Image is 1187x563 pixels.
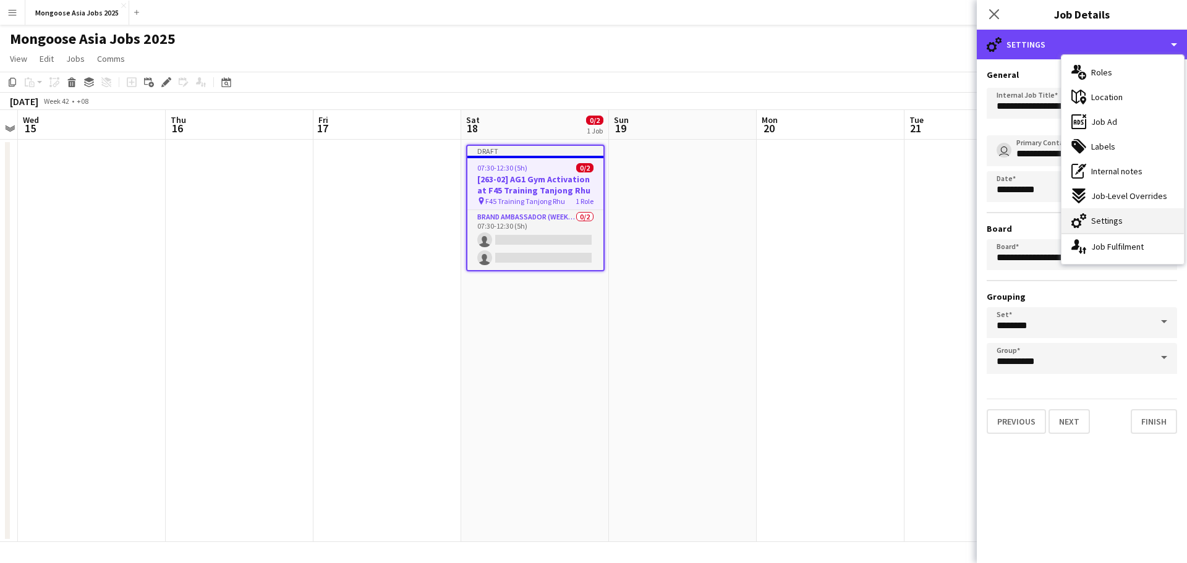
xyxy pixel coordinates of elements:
[908,121,924,135] span: 21
[10,30,176,48] h1: Mongoose Asia Jobs 2025
[1049,409,1090,434] button: Next
[23,114,39,125] span: Wed
[464,121,480,135] span: 18
[987,409,1046,434] button: Previous
[41,96,72,106] span: Week 42
[467,210,603,270] app-card-role: Brand Ambassador (weekend)0/207:30-12:30 (5h)
[467,174,603,196] h3: [263-02] AG1 Gym Activation at F45 Training Tanjong Rhu
[21,121,39,135] span: 15
[1091,215,1123,226] span: Settings
[587,126,603,135] div: 1 Job
[467,146,603,156] div: Draft
[317,121,328,135] span: 17
[477,163,527,172] span: 07:30-12:30 (5h)
[987,223,1177,234] h3: Board
[35,51,59,67] a: Edit
[760,121,778,135] span: 20
[169,121,186,135] span: 16
[1091,190,1167,201] span: Job-Level Overrides
[987,291,1177,302] h3: Grouping
[977,30,1187,59] div: Settings
[576,163,593,172] span: 0/2
[1091,116,1117,127] span: Job Ad
[1091,141,1115,152] span: Labels
[1131,409,1177,434] button: Finish
[92,51,130,67] a: Comms
[614,114,629,125] span: Sun
[318,114,328,125] span: Fri
[586,116,603,125] span: 0/2
[66,53,85,64] span: Jobs
[485,197,565,206] span: F45 Training Tanjong Rhu
[576,197,593,206] span: 1 Role
[1091,91,1123,103] span: Location
[612,121,629,135] span: 19
[987,69,1177,80] h3: General
[171,114,186,125] span: Thu
[1091,67,1112,78] span: Roles
[466,145,605,271] app-job-card: Draft07:30-12:30 (5h)0/2[263-02] AG1 Gym Activation at F45 Training Tanjong Rhu F45 Training Tanj...
[5,51,32,67] a: View
[77,96,88,106] div: +08
[762,114,778,125] span: Mon
[1091,166,1142,177] span: Internal notes
[466,114,480,125] span: Sat
[97,53,125,64] span: Comms
[977,6,1187,22] h3: Job Details
[1061,234,1184,259] div: Job Fulfilment
[61,51,90,67] a: Jobs
[10,95,38,108] div: [DATE]
[10,53,27,64] span: View
[25,1,129,25] button: Mongoose Asia Jobs 2025
[40,53,54,64] span: Edit
[909,114,924,125] span: Tue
